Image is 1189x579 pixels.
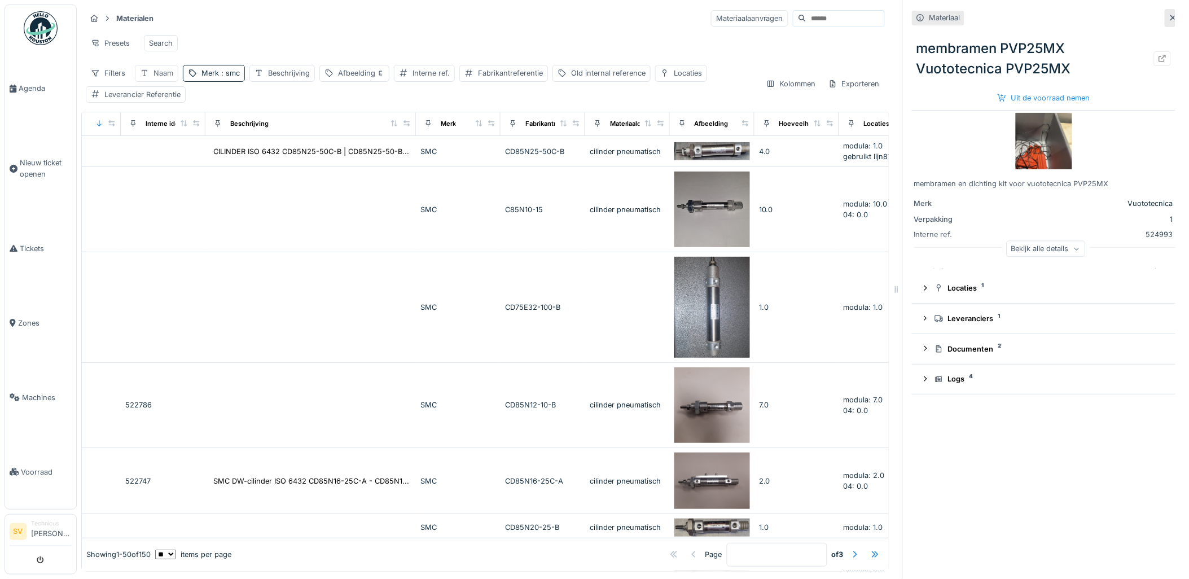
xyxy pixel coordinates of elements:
div: Verpakking [914,214,999,225]
div: cilinder pneumatisch [590,400,665,410]
a: SV Technicus[PERSON_NAME] [10,519,72,546]
div: Old internal reference [571,68,646,78]
div: Materiaal [929,12,960,23]
div: Locaties [674,68,702,78]
a: Voorraad [5,435,76,509]
div: Materiaalcategorie [610,119,667,129]
div: Uit de voorraad nemen [993,90,1095,106]
span: modula: 1.0 [844,142,883,150]
div: Filters [86,65,130,81]
div: 1.0 [759,302,835,313]
div: SMC DW-cilinder ISO 6432 CD85N16-25C-A - CD85N1... [213,476,409,486]
img: Cilinder SMC CD75E32-100-B [674,257,750,358]
div: Leverancier Referentie [104,89,181,100]
span: Voorraad [21,467,72,477]
div: Hoeveelheid [779,119,819,129]
span: modula: 7.0 [844,396,883,404]
div: cilinder pneumatisch [590,522,665,533]
div: Page [705,550,722,560]
div: 524993 [1003,229,1173,240]
summary: Leveranciers1 [916,308,1171,329]
div: SMC [420,400,496,410]
div: Interne ref. [914,229,999,240]
div: 7.0 [759,400,835,410]
span: 04: 0.0 [844,482,868,490]
summary: Logs4 [916,369,1171,390]
span: 04: 0.0 [844,210,868,219]
div: CILINDER ISO 6432 CD85N25-50C-B | CD85N25-50-B... [213,146,409,157]
div: Vuototecnica [1003,198,1173,209]
div: Locaties [934,283,1162,293]
img: Cilinder SMC CD85N20-25-B [674,519,750,536]
div: Merk [441,119,456,129]
li: [PERSON_NAME] [31,519,72,543]
span: gebruikt lijn81: 3.0 [844,152,907,161]
li: SV [10,523,27,540]
div: cilinder pneumatisch [590,204,665,215]
div: Fabrikantreferentie [478,68,543,78]
div: Merk [914,198,999,209]
div: 522747 [125,476,201,486]
span: Nieuw ticket openen [20,157,72,179]
span: Machines [22,392,72,403]
a: Agenda [5,51,76,126]
div: Bekijk alle details [1007,240,1086,257]
span: Tickets [20,243,72,254]
img: CILINDER ISO 6432 CD85N25-50C-B [674,142,750,160]
div: 1.0 [759,522,835,533]
span: modula: 1.0 [844,523,883,532]
div: SMC [420,522,496,533]
div: 2.0 [759,476,835,486]
div: cilinder pneumatisch [590,476,665,486]
span: 04: 0.0 [844,406,868,415]
div: Naam [153,68,173,78]
img: Cilinder SMC CD85N12-10-B [674,367,750,443]
div: Leveranciers [934,313,1162,324]
img: Cilinder SMC CD85N16-25C-A [674,453,750,510]
a: Tickets [5,211,76,286]
div: SMC [420,476,496,486]
div: Search [149,38,173,49]
summary: Documenten2 [916,339,1171,359]
div: CD75E32-100-B [505,302,581,313]
a: Zones [5,286,76,360]
div: CD85N20-25-B [505,522,581,533]
div: CD85N12-10-B [505,400,581,410]
div: Kolommen [761,76,821,92]
div: membramen PVP25MX Vuototecnica PVP25MX [912,34,1175,84]
div: SMC [420,302,496,313]
img: Badge_color-CXgf-gQk.svg [24,11,58,45]
a: Machines [5,360,76,435]
div: Presets [86,35,135,51]
div: Documenten [934,344,1162,354]
span: modula: 2.0 [844,471,885,480]
div: Afbeelding [695,119,729,129]
a: Nieuw ticket openen [5,126,76,211]
span: Zones [18,318,72,328]
div: CD85N16-25C-A [505,476,581,486]
span: Agenda [19,83,72,94]
strong: of 3 [832,550,844,560]
img: Cilinder SMC C85N10-15 [674,172,750,247]
summary: Locaties1 [916,278,1171,299]
img: membramen PVP25MX Vuototecnica PVP25MX [1016,113,1072,169]
div: Materiaalaanvragen [711,10,788,27]
span: modula: 1.0 [844,303,883,312]
div: Afbeelding [338,68,384,78]
div: Merk [201,68,240,78]
div: items per page [155,550,231,560]
div: Fabrikantreferentie [525,119,584,129]
div: Exporteren [823,76,885,92]
div: Beschrijving [268,68,310,78]
div: 10.0 [759,204,835,215]
div: Interne ref. [413,68,450,78]
div: Showing 1 - 50 of 150 [86,550,151,560]
span: : smc [219,69,240,77]
div: membramen en dichting kit voor vuototecnica PVP25MX [914,178,1173,189]
div: cilinder pneumatisch [590,146,665,157]
div: Beschrijving [230,119,269,129]
span: modula: 10.0 [844,200,888,208]
div: Technicus [31,519,72,528]
div: C85N10-15 [505,204,581,215]
div: SMC [420,146,496,157]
